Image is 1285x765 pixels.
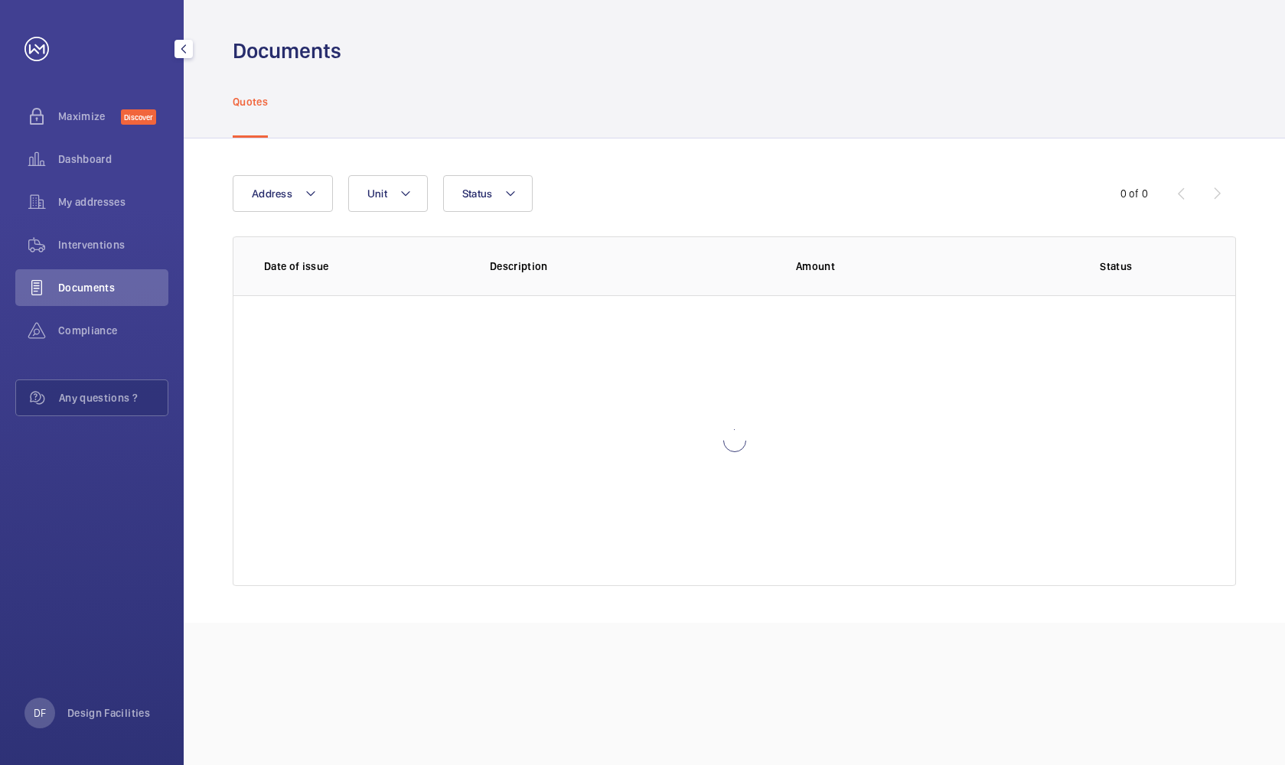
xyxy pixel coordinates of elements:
[34,705,46,721] p: DF
[367,187,387,200] span: Unit
[1028,259,1205,274] p: Status
[462,187,493,200] span: Status
[490,259,771,274] p: Description
[58,280,168,295] span: Documents
[58,109,121,124] span: Maximize
[67,705,150,721] p: Design Facilities
[348,175,428,212] button: Unit
[443,175,533,212] button: Status
[252,187,292,200] span: Address
[59,390,168,405] span: Any questions ?
[1120,186,1148,201] div: 0 of 0
[233,94,268,109] p: Quotes
[796,259,1003,274] p: Amount
[233,175,333,212] button: Address
[264,259,465,274] p: Date of issue
[58,323,168,338] span: Compliance
[233,37,341,65] h1: Documents
[58,194,168,210] span: My addresses
[58,151,168,167] span: Dashboard
[121,109,156,125] span: Discover
[58,237,168,252] span: Interventions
